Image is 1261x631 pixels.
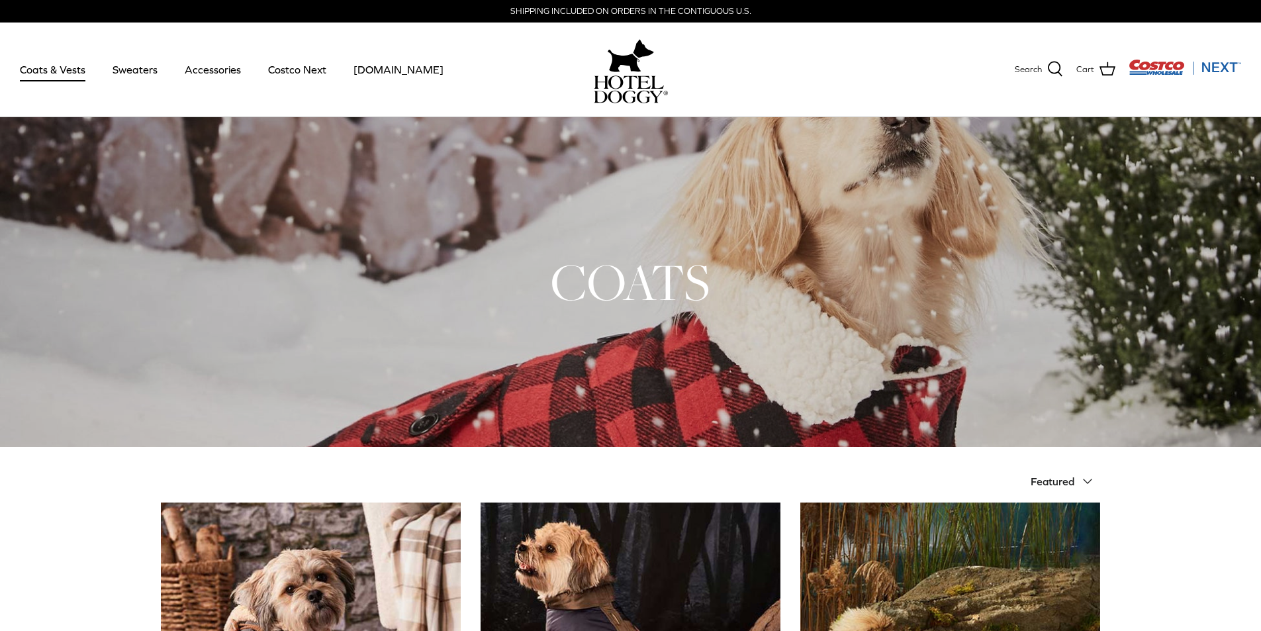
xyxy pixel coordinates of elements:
a: Search [1015,61,1063,78]
a: Cart [1076,61,1115,78]
a: [DOMAIN_NAME] [342,47,455,92]
img: Costco Next [1129,59,1241,75]
span: Featured [1031,475,1074,487]
a: Coats & Vests [8,47,97,92]
button: Featured [1031,467,1101,496]
a: Sweaters [101,47,169,92]
span: Search [1015,63,1042,77]
a: hoteldoggy.com hoteldoggycom [594,36,668,103]
h1: COATS [161,250,1101,315]
span: Cart [1076,63,1094,77]
a: Costco Next [256,47,338,92]
img: hoteldoggy.com [608,36,654,75]
a: Visit Costco Next [1129,68,1241,77]
img: hoteldoggycom [594,75,668,103]
a: Accessories [173,47,253,92]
